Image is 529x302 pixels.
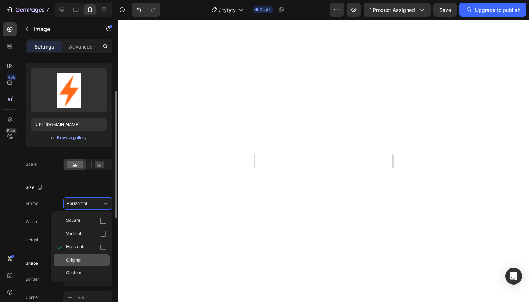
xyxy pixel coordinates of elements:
button: Upgrade to publish [459,3,526,17]
span: or [51,133,55,142]
span: Custom [66,270,82,276]
button: Save [433,3,457,17]
div: Browse gallery [57,134,87,141]
span: Vertical [66,230,81,237]
span: / [219,6,221,14]
div: Corner [26,294,40,301]
span: tytyty [222,6,236,14]
div: 450 [7,74,17,80]
div: Add... [78,295,111,301]
label: Height [26,237,38,243]
p: Advanced [69,43,93,50]
span: Original [66,257,82,263]
span: 1 product assigned [369,6,415,14]
div: Size [26,183,44,192]
span: Save [439,7,451,13]
span: Horizontal [66,200,87,207]
p: Image [34,25,93,33]
div: Beta [5,128,17,133]
p: 7 [46,6,49,14]
input: https://example.com/image.jpg [31,118,107,131]
p: Settings [35,43,54,50]
button: Horizontal [63,197,112,210]
img: preview-image [57,73,81,108]
div: Scale [26,161,37,168]
button: 7 [3,3,52,17]
div: Border [26,276,39,282]
span: Square [66,217,80,224]
label: Frame [26,200,38,207]
iframe: Design area [255,20,392,302]
div: Open Intercom Messenger [505,268,522,285]
button: Browse gallery [57,134,87,141]
div: Upgrade to publish [465,6,520,14]
div: Shape [26,260,38,266]
button: 1 product assigned [364,3,431,17]
label: Width [26,219,37,225]
div: Undo/Redo [132,3,160,17]
span: Draft [260,7,270,13]
span: Horizontal [66,244,87,251]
